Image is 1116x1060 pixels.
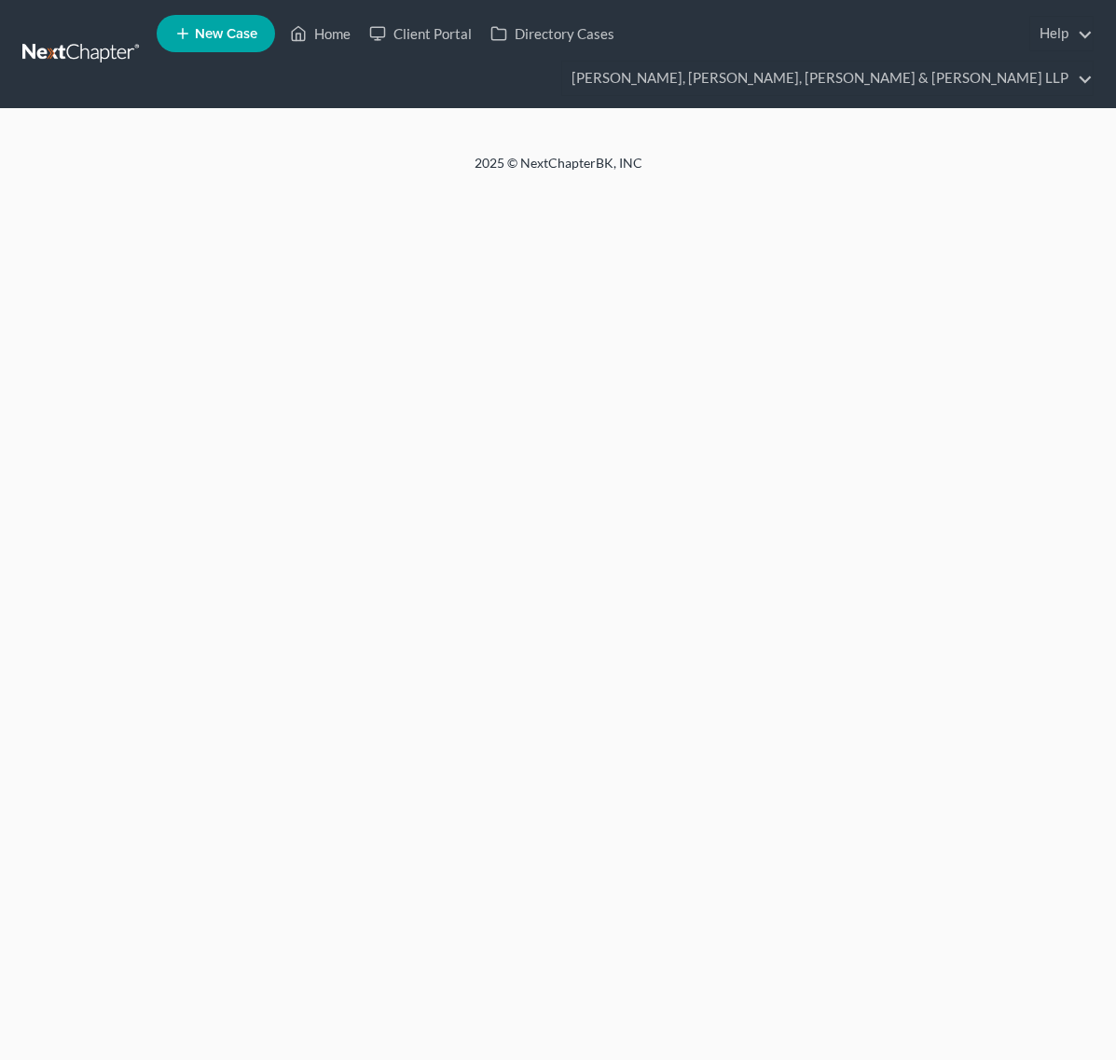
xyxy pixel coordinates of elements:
new-legal-case-button: New Case [157,15,275,52]
a: Client Portal [360,17,481,50]
a: Home [281,17,360,50]
a: Help [1030,17,1093,50]
a: Directory Cases [481,17,624,50]
a: [PERSON_NAME], [PERSON_NAME], [PERSON_NAME] & [PERSON_NAME] LLP [562,62,1093,95]
div: 2025 © NextChapterBK, INC [111,154,1006,187]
